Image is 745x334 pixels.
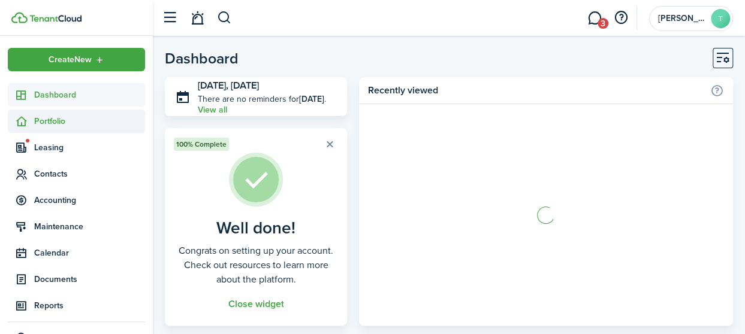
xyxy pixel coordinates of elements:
a: View all [198,105,227,115]
home-widget-title: Recently viewed [368,83,704,98]
span: Calendar [34,247,145,259]
button: Open resource center [611,8,631,28]
span: Dashboard [34,89,145,101]
avatar-text: T [711,9,730,28]
a: Notifications [186,3,209,34]
h3: [DATE], [DATE] [198,78,338,93]
b: [DATE] [299,93,324,105]
well-done-title: Well done! [216,218,295,238]
span: Documents [34,273,145,286]
img: Loading [535,205,556,226]
button: Search [217,8,232,28]
span: 100% Complete [176,139,227,150]
p: There are no reminders for . [198,93,326,105]
header-page-title: Dashboard [165,51,239,66]
button: Close widget [228,299,283,309]
img: TenantCloud [29,15,82,22]
span: Contacts [34,168,145,180]
button: Open sidebar [158,7,181,29]
span: Accounting [34,194,145,207]
span: Maintenance [34,220,145,233]
button: Open menu [8,48,145,71]
span: Todd [658,14,706,23]
span: Leasing [34,141,145,154]
span: 3 [598,18,608,29]
span: Reports [34,299,145,312]
img: TenantCloud [11,12,28,23]
button: Close [321,136,338,153]
span: Create New [49,56,92,64]
well-done-description: Congrats on setting up your account. Check out resources to learn more about the platform. [174,244,338,287]
span: Portfolio [34,115,145,127]
button: Customise [713,48,733,68]
a: Dashboard [8,83,145,107]
a: Reports [8,294,145,317]
a: Messaging [583,3,606,34]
